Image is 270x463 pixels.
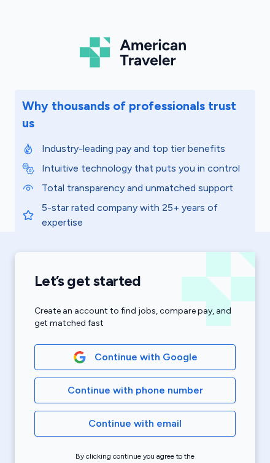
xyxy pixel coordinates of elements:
[34,272,236,290] h1: Let’s get started
[34,411,236,437] button: Continue with email
[22,97,248,132] div: Why thousands of professionals trust us
[34,378,236,403] button: Continue with phone number
[67,383,203,398] span: Continue with phone number
[80,34,190,70] img: Logo
[42,200,248,230] p: 5-star rated company with 25+ years of expertise
[73,350,87,364] img: Google Logo
[42,141,248,156] p: Industry-leading pay and top tier benefits
[88,416,182,431] span: Continue with email
[42,181,248,196] p: Total transparency and unmatched support
[34,305,236,330] div: Create an account to find jobs, compare pay, and get matched fast
[94,350,198,365] span: Continue with Google
[34,344,236,370] button: Google LogoContinue with Google
[42,161,248,176] p: Intuitive technology that puts you in control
